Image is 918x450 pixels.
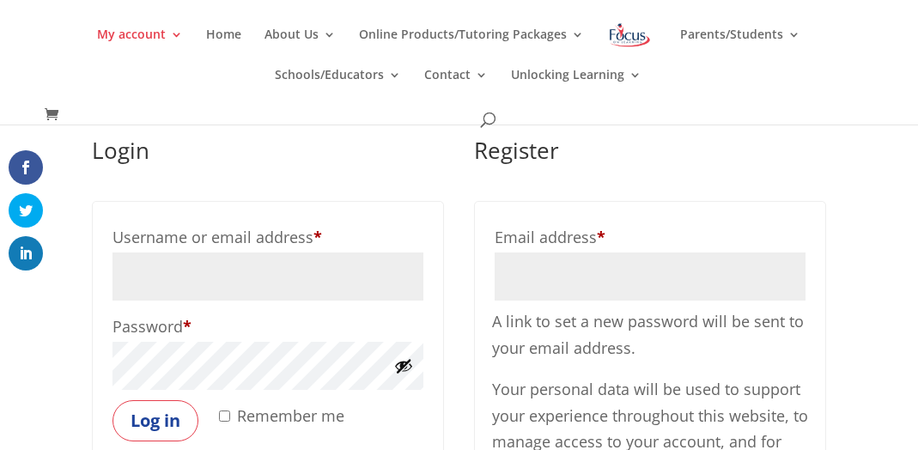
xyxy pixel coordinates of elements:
h2: Login [92,139,444,170]
a: My account [97,28,183,69]
a: Home [206,28,241,69]
a: Unlocking Learning [511,69,641,109]
a: Parents/Students [680,28,800,69]
a: Schools/Educators [275,69,401,109]
label: Username or email address [112,222,423,252]
label: Password [112,311,423,342]
button: Log in [112,400,198,441]
a: Online Products/Tutoring Packages [359,28,584,69]
h2: Register [474,139,826,170]
a: About Us [264,28,336,69]
img: Focus on Learning [607,20,652,51]
a: Contact [424,69,488,109]
input: Remember me [219,410,230,422]
p: A link to set a new password will be sent to your email address. [492,308,808,376]
label: Email address [495,222,806,252]
button: Show password [394,356,413,375]
span: Remember me [237,405,344,426]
